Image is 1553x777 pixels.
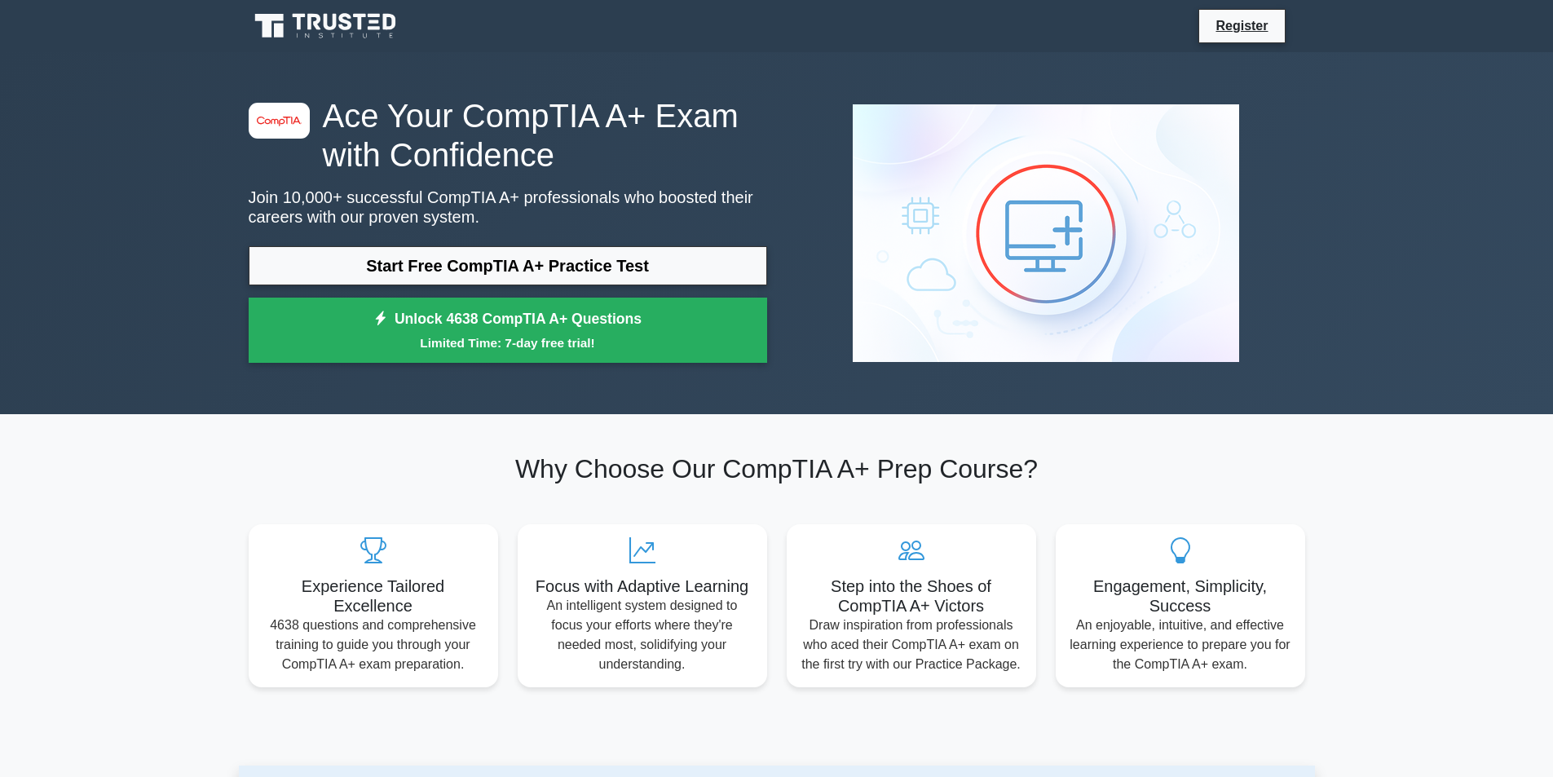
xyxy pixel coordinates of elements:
p: An enjoyable, intuitive, and effective learning experience to prepare you for the CompTIA A+ exam. [1069,616,1292,674]
p: Draw inspiration from professionals who aced their CompTIA A+ exam on the first try with our Prac... [800,616,1023,674]
a: Unlock 4638 CompTIA A+ QuestionsLimited Time: 7-day free trial! [249,298,767,363]
p: Join 10,000+ successful CompTIA A+ professionals who boosted their careers with our proven system. [249,188,767,227]
h5: Experience Tailored Excellence [262,576,485,616]
h5: Step into the Shoes of CompTIA A+ Victors [800,576,1023,616]
small: Limited Time: 7-day free trial! [269,333,747,352]
h5: Focus with Adaptive Learning [531,576,754,596]
h1: Ace Your CompTIA A+ Exam with Confidence [249,96,767,174]
h5: Engagement, Simplicity, Success [1069,576,1292,616]
img: CompTIA A+ Preview [840,91,1252,375]
p: 4638 questions and comprehensive training to guide you through your CompTIA A+ exam preparation. [262,616,485,674]
p: An intelligent system designed to focus your efforts where they're needed most, solidifying your ... [531,596,754,674]
h2: Why Choose Our CompTIA A+ Prep Course? [249,453,1305,484]
a: Start Free CompTIA A+ Practice Test [249,246,767,285]
a: Register [1206,15,1277,36]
